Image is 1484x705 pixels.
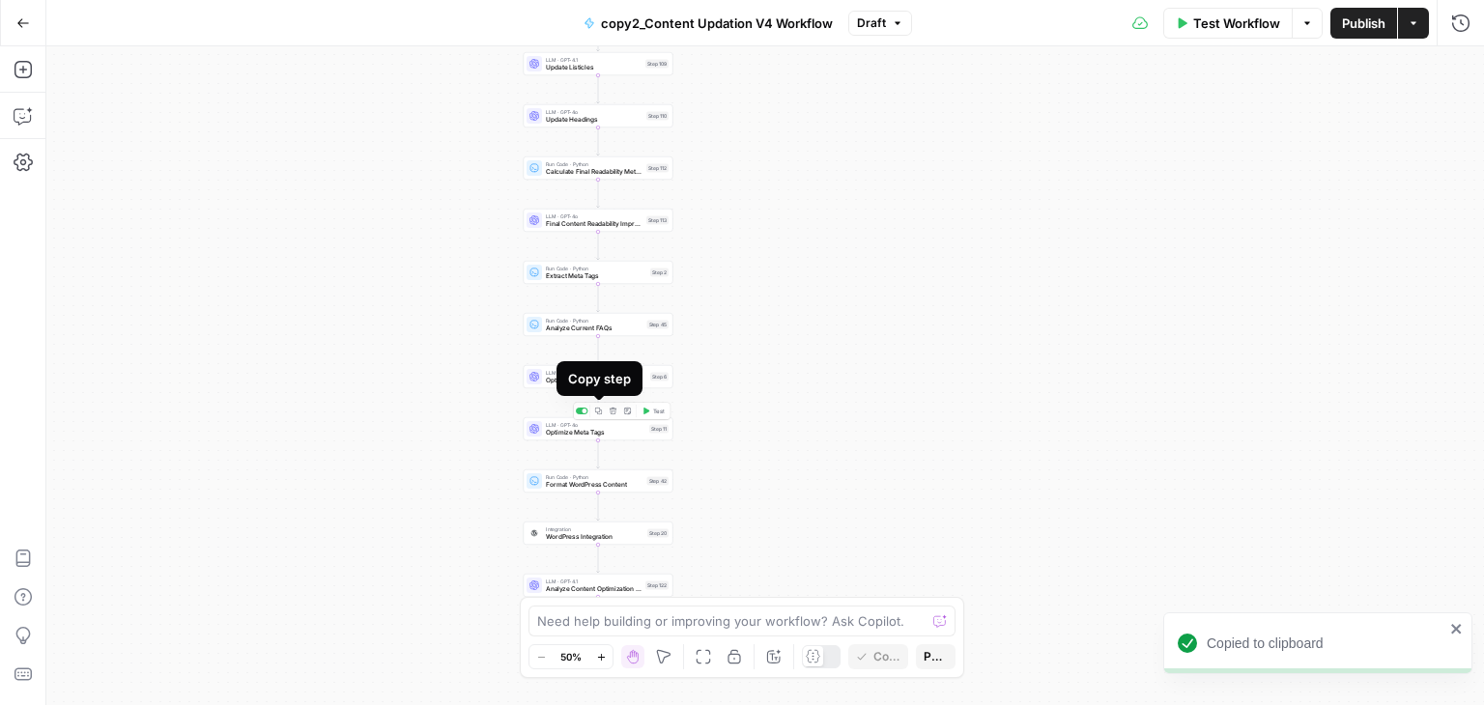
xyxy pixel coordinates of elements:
span: Update Listicles [546,63,642,72]
div: IntegrationWordPress IntegrationStep 20 [524,522,673,545]
div: LLM · GPT-4oFinal Content Readability ImprovementStep 113 [524,209,673,232]
span: Analyze Content Optimization Changes [546,584,642,594]
span: Format WordPress Content [546,480,643,490]
button: Paste [916,644,956,669]
g: Edge from step_113 to step_2 [597,232,600,260]
span: copy2_Content Updation V4 Workflow [601,14,833,33]
div: Step 112 [646,164,669,173]
g: Edge from step_108 to step_109 [597,23,600,51]
span: Publish [1342,14,1385,33]
g: Edge from step_42 to step_20 [597,493,600,521]
span: WordPress Integration [546,532,643,542]
span: Calculate Final Readability Metrics [546,167,642,177]
div: Step 2 [650,268,669,277]
span: Test Workflow [1193,14,1280,33]
div: Step 113 [646,216,669,225]
span: Run Code · Python [546,265,646,272]
span: LLM · GPT-4.1 [546,578,642,585]
span: LLM · GPT-4.1 [546,56,642,64]
div: Step 11 [649,425,669,434]
span: Paste [924,648,949,665]
div: Step 110 [646,112,669,121]
button: close [1450,621,1464,636]
span: Update Headings [546,115,642,125]
span: LLM · GPT-4o [546,212,642,220]
button: Draft [848,11,912,36]
button: Test [639,405,669,417]
div: Run Code · PythonFormat WordPress ContentStep 42 [524,469,673,493]
span: Run Code · Python [546,473,643,481]
span: Final Content Readability Improvement [546,219,642,229]
div: LLM · GPT-4.1Analyze Content Optimization ChangesStep 122 [524,574,673,597]
g: Edge from step_110 to step_112 [597,127,600,155]
span: Extract Meta Tags [546,271,646,281]
div: LLM · GPT-4oUpdate HeadingsStep 110 [524,104,673,127]
span: Draft [857,14,886,32]
div: Run Code · PythonCalculate Final Readability MetricsStep 112 [524,156,673,180]
g: Edge from step_11 to step_42 [597,440,600,468]
div: Run Code · PythonExtract Meta TagsStep 2 [524,261,673,284]
g: Edge from step_2 to step_45 [597,284,600,312]
div: Run Code · PythonAnalyze Current FAQsStep 45 [524,313,673,336]
g: Edge from step_112 to step_113 [597,180,600,208]
div: Step 20 [647,529,669,538]
button: Test Workflow [1163,8,1292,39]
g: Edge from step_20 to step_122 [597,545,600,573]
div: Step 109 [645,60,669,69]
div: LLM · GPT-4oOptimize FAQsStep 6 [524,365,673,388]
div: LLM · GPT-4.1Update ListiclesStep 109 [524,52,673,75]
span: 50% [560,649,582,664]
div: Step 6 [650,373,669,381]
span: LLM · GPT-4o [546,108,642,116]
span: Copied [873,648,900,665]
img: WordPress%20logotype.png [529,528,539,538]
span: Run Code · Python [546,317,643,324]
div: Step 42 [647,477,670,486]
span: Test [653,407,665,415]
span: Run Code · Python [546,160,642,168]
button: Publish [1330,8,1397,39]
span: Optimize FAQs [546,376,646,385]
div: LLM · GPT-4oOptimize Meta TagsStep 11Test [524,417,673,440]
span: Analyze Current FAQs [546,324,643,333]
div: Copied to clipboard [1207,634,1444,653]
g: Edge from step_45 to step_6 [597,336,600,364]
span: LLM · GPT-4o [546,369,646,377]
div: Step 122 [645,581,669,590]
div: Step 45 [647,321,670,329]
span: Integration [546,525,643,533]
span: LLM · GPT-4o [546,421,645,429]
span: Optimize Meta Tags [546,428,645,437]
button: Copied [848,644,908,669]
button: copy2_Content Updation V4 Workflow [572,8,844,39]
g: Edge from step_109 to step_110 [597,75,600,103]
